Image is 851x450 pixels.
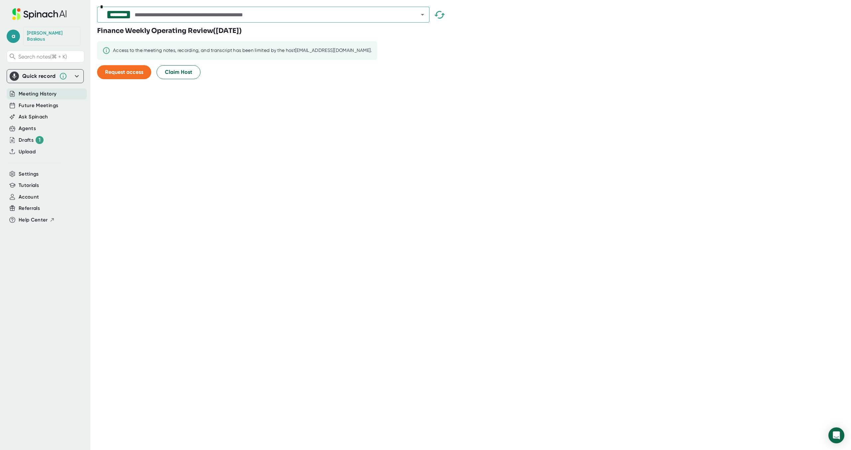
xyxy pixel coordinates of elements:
button: Meeting History [19,90,57,98]
div: Open Intercom Messenger [828,427,844,443]
span: a [7,30,20,43]
button: Request access [97,65,151,79]
button: Drafts 1 [19,136,44,144]
h3: Finance Weekly Operating Review ( [DATE] ) [97,26,242,36]
span: Request access [105,69,143,75]
div: Access to the meeting notes, recording, and transcript has been limited by the host [EMAIL_ADDRES... [113,48,372,54]
div: 1 [36,136,44,144]
button: Ask Spinach [19,113,48,121]
button: Future Meetings [19,102,58,109]
button: Referrals [19,205,40,212]
span: Search notes (⌘ + K) [18,54,67,60]
button: Open [418,10,427,19]
button: Help Center [19,216,55,224]
button: Tutorials [19,182,39,189]
button: Upload [19,148,36,156]
div: Aristotle Baskous [27,30,77,42]
span: Claim Host [165,68,192,76]
div: Quick record [22,73,56,79]
button: Agents [19,125,36,132]
span: Help Center [19,216,48,224]
div: Quick record [10,70,81,83]
div: Drafts [19,136,44,144]
button: Account [19,193,39,201]
button: Settings [19,170,39,178]
button: Claim Host [157,65,200,79]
